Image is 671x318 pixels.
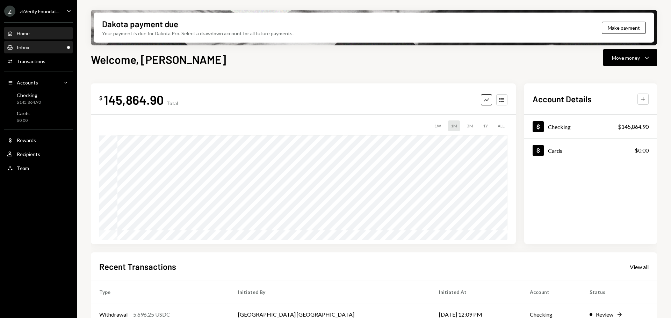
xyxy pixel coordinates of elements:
[495,120,507,131] div: ALL
[17,165,29,171] div: Team
[104,92,164,108] div: 145,864.90
[17,137,36,143] div: Rewards
[4,90,73,107] a: Checking$145,864.90
[17,99,41,105] div: $145,864.90
[480,120,491,131] div: 1Y
[581,281,657,303] th: Status
[431,281,521,303] th: Initiated At
[548,147,562,154] div: Cards
[4,148,73,160] a: Recipients
[4,55,73,67] a: Transactions
[17,92,41,98] div: Checking
[602,22,646,34] button: Make payment
[4,6,15,17] div: Z
[102,18,178,30] div: Dakota payment due
[99,95,102,102] div: $
[524,139,657,162] a: Cards$0.00
[4,27,73,39] a: Home
[630,264,649,271] div: View all
[20,8,59,14] div: zkVerify Foundat...
[612,54,640,61] div: Move money
[635,146,649,155] div: $0.00
[4,134,73,146] a: Rewards
[448,120,460,131] div: 1M
[533,93,592,105] h2: Account Details
[230,281,431,303] th: Initiated By
[99,261,176,272] h2: Recent Transactions
[464,120,476,131] div: 3M
[17,151,40,157] div: Recipients
[4,41,73,53] a: Inbox
[4,76,73,89] a: Accounts
[524,115,657,138] a: Checking$145,864.90
[91,281,230,303] th: Type
[166,100,178,106] div: Total
[432,120,444,131] div: 1W
[17,30,30,36] div: Home
[630,263,649,271] a: View all
[548,124,571,130] div: Checking
[91,52,226,66] h1: Welcome, [PERSON_NAME]
[521,281,581,303] th: Account
[17,58,45,64] div: Transactions
[4,162,73,174] a: Team
[4,108,73,125] a: Cards$0.00
[618,123,649,131] div: $145,864.90
[17,44,29,50] div: Inbox
[102,30,294,37] div: Your payment is due for Dakota Pro. Select a drawdown account for all future payments.
[603,49,657,66] button: Move money
[17,110,30,116] div: Cards
[17,118,30,124] div: $0.00
[17,80,38,86] div: Accounts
